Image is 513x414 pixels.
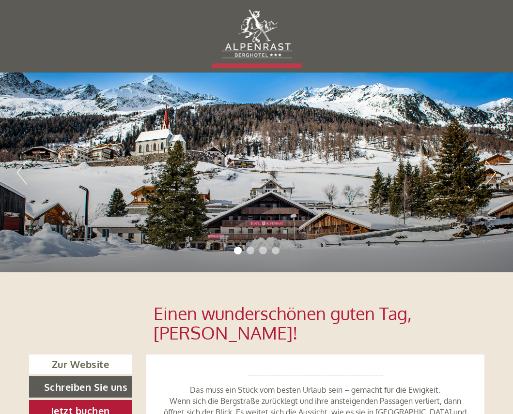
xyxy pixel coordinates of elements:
[29,355,132,374] a: Zur Website
[486,161,496,185] button: Next
[154,304,477,342] h1: Einen wunderschönen guten Tag, [PERSON_NAME]!
[29,376,132,398] a: Schreiben Sie uns
[17,161,27,185] button: Previous
[248,370,383,379] span: --------------------------------------------------------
